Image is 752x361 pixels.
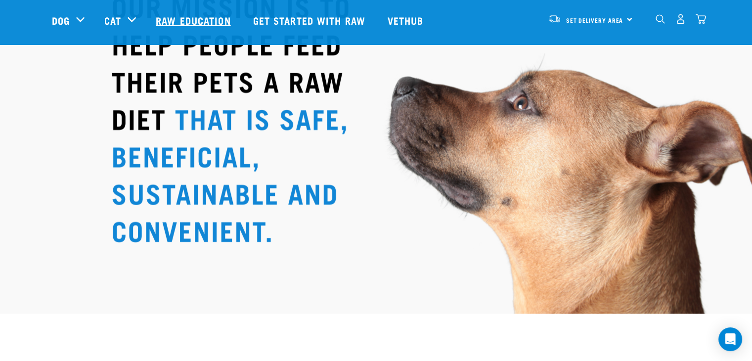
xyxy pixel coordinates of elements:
a: Dog [52,13,70,28]
img: van-moving.png [548,14,561,23]
a: Get started with Raw [243,0,378,40]
div: Open Intercom Messenger [718,327,742,351]
img: home-icon@2x.png [696,14,706,24]
a: Cat [104,13,121,28]
span: Set Delivery Area [566,18,623,22]
a: Raw Education [146,0,243,40]
a: Vethub [378,0,436,40]
img: user.png [675,14,686,24]
img: home-icon-1@2x.png [656,14,665,24]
